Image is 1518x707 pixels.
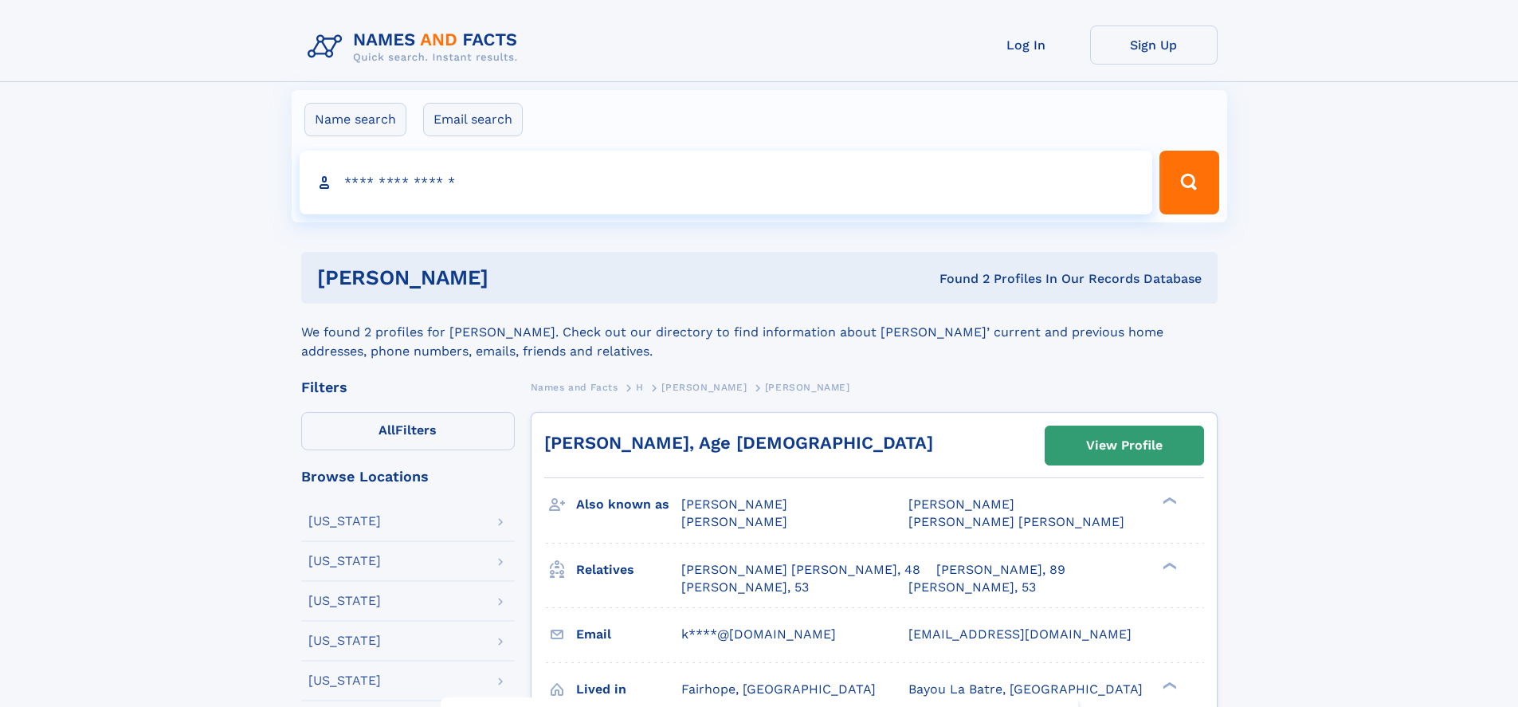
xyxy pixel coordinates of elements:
h3: Relatives [576,556,681,583]
div: [US_STATE] [308,634,381,647]
h3: Also known as [576,491,681,518]
label: Filters [301,412,515,450]
a: [PERSON_NAME], 89 [936,561,1065,579]
span: [PERSON_NAME] [765,382,850,393]
div: Found 2 Profiles In Our Records Database [714,270,1202,288]
a: [PERSON_NAME], Age [DEMOGRAPHIC_DATA] [544,433,933,453]
img: Logo Names and Facts [301,26,531,69]
span: [EMAIL_ADDRESS][DOMAIN_NAME] [908,626,1132,642]
a: Sign Up [1090,26,1218,65]
div: ❯ [1159,560,1178,571]
h1: [PERSON_NAME] [317,268,714,288]
span: [PERSON_NAME] [681,514,787,529]
div: We found 2 profiles for [PERSON_NAME]. Check out our directory to find information about [PERSON_... [301,304,1218,361]
a: [PERSON_NAME] [PERSON_NAME], 48 [681,561,920,579]
h3: Lived in [576,676,681,703]
div: [US_STATE] [308,515,381,528]
a: [PERSON_NAME] [661,377,747,397]
input: search input [300,151,1153,214]
button: Search Button [1159,151,1218,214]
span: [PERSON_NAME] [908,497,1014,512]
a: [PERSON_NAME], 53 [908,579,1036,596]
div: ❯ [1159,680,1178,690]
div: View Profile [1086,427,1163,464]
a: [PERSON_NAME], 53 [681,579,809,596]
a: Log In [963,26,1090,65]
a: H [636,377,644,397]
div: [US_STATE] [308,595,381,607]
span: [PERSON_NAME] [681,497,787,512]
span: [PERSON_NAME] [PERSON_NAME] [908,514,1124,529]
div: Filters [301,380,515,395]
h3: Email [576,621,681,648]
span: Fairhope, [GEOGRAPHIC_DATA] [681,681,876,697]
div: [US_STATE] [308,674,381,687]
span: H [636,382,644,393]
div: [US_STATE] [308,555,381,568]
label: Name search [304,103,406,136]
div: ❯ [1159,496,1178,506]
span: [PERSON_NAME] [661,382,747,393]
a: View Profile [1045,426,1203,465]
label: Email search [423,103,523,136]
a: Names and Facts [531,377,618,397]
div: Browse Locations [301,469,515,484]
span: Bayou La Batre, [GEOGRAPHIC_DATA] [908,681,1143,697]
span: All [379,422,395,438]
